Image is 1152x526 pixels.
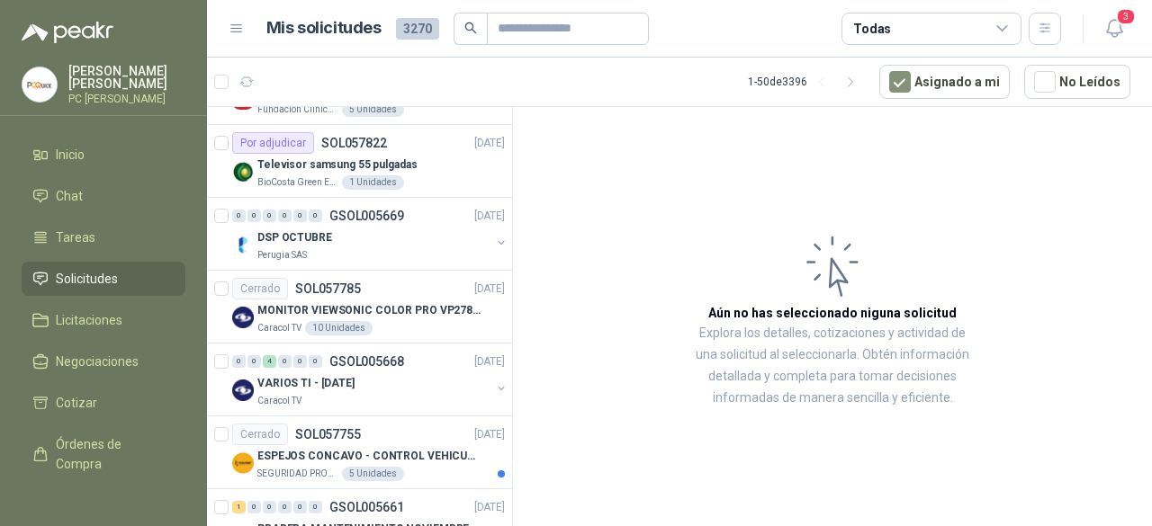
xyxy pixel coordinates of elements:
a: Solicitudes [22,262,185,296]
div: 0 [278,355,292,368]
div: Cerrado [232,278,288,299]
a: Cotizar [22,386,185,420]
div: 0 [293,501,307,513]
a: Licitaciones [22,303,185,337]
p: VARIOS TI - [DATE] [257,375,355,392]
span: 3270 [396,18,439,40]
p: SOL057785 [295,282,361,295]
div: 0 [278,210,292,222]
div: Todas [853,19,891,39]
img: Company Logo [232,307,254,328]
h3: Aún no has seleccionado niguna solicitud [708,303,957,323]
p: BioCosta Green Energy S.A.S [257,175,338,190]
span: Tareas [56,227,95,247]
p: SOL057822 [321,137,387,149]
p: [DATE] [474,208,505,225]
p: [DATE] [474,281,505,298]
div: Por adjudicar [232,132,314,154]
div: 0 [309,355,322,368]
span: Negociaciones [56,352,139,371]
div: 1 Unidades [342,175,404,190]
img: Company Logo [232,452,254,474]
p: [DATE] [474,499,505,516]
div: 0 [278,501,292,513]
p: [DATE] [474,353,505,370]
p: SOL057755 [295,428,361,441]
p: Perugia SAS [257,248,307,263]
a: Chat [22,179,185,213]
p: Fundación Clínica Shaio [257,103,338,117]
p: SEGURIDAD PROVISER LTDA [257,467,338,481]
img: Company Logo [232,234,254,255]
button: 3 [1098,13,1130,45]
p: [DATE] [474,426,505,443]
img: Logo peakr [22,22,113,43]
p: [PERSON_NAME] [PERSON_NAME] [68,65,185,90]
span: Cotizar [56,393,97,413]
span: Chat [56,186,83,206]
div: 4 [263,355,276,368]
a: 0 0 0 0 0 0 GSOL005669[DATE] Company LogoDSP OCTUBREPerugia SAS [232,205,508,263]
span: Inicio [56,145,85,165]
p: Caracol TV [257,394,301,408]
button: No Leídos [1024,65,1130,99]
button: Asignado a mi [879,65,1010,99]
div: 0 [247,210,261,222]
p: Explora los detalles, cotizaciones y actividad de una solicitud al seleccionarla. Obtén informaci... [693,323,972,409]
p: GSOL005669 [329,210,404,222]
img: Company Logo [22,67,57,102]
a: CerradoSOL057755[DATE] Company LogoESPEJOS CONCAVO - CONTROL VEHICULARSEGURIDAD PROVISER LTDA5 Un... [207,416,512,489]
div: 1 - 50 de 3396 [748,67,865,96]
div: 0 [247,355,261,368]
h1: Mis solicitudes [266,15,382,41]
div: 0 [232,355,246,368]
a: Por adjudicarSOL057822[DATE] Company LogoTelevisor samsung 55 pulgadasBioCosta Green Energy S.A.S... [207,125,512,198]
p: GSOL005661 [329,501,404,513]
p: DSP OCTUBRE [257,229,332,246]
a: Negociaciones [22,344,185,379]
p: Televisor samsung 55 pulgadas [257,156,418,174]
div: 0 [232,210,246,222]
span: Licitaciones [56,310,122,330]
div: 0 [309,501,322,513]
div: Cerrado [232,423,288,445]
div: 1 [232,501,246,513]
p: MONITOR VIEWSONIC COLOR PRO VP2786-4K [257,302,481,319]
p: [DATE] [474,135,505,152]
img: Company Logo [232,161,254,183]
div: 0 [247,501,261,513]
span: Órdenes de Compra [56,434,168,474]
p: PC [PERSON_NAME] [68,94,185,104]
a: CerradoSOL057785[DATE] Company LogoMONITOR VIEWSONIC COLOR PRO VP2786-4KCaracol TV10 Unidades [207,271,512,343]
span: 3 [1116,8,1136,25]
p: GSOL005668 [329,355,404,368]
div: 0 [293,210,307,222]
div: 0 [263,501,276,513]
div: 5 Unidades [342,467,404,481]
img: Company Logo [232,379,254,401]
p: ESPEJOS CONCAVO - CONTROL VEHICULAR [257,448,481,465]
div: 0 [263,210,276,222]
a: Inicio [22,138,185,172]
span: search [464,22,477,34]
div: 5 Unidades [342,103,404,117]
a: Tareas [22,220,185,254]
div: 0 [309,210,322,222]
span: Solicitudes [56,269,118,289]
p: Caracol TV [257,321,301,335]
a: 0 0 4 0 0 0 GSOL005668[DATE] Company LogoVARIOS TI - [DATE]Caracol TV [232,351,508,408]
div: 0 [293,355,307,368]
a: Órdenes de Compra [22,427,185,481]
div: 10 Unidades [305,321,373,335]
